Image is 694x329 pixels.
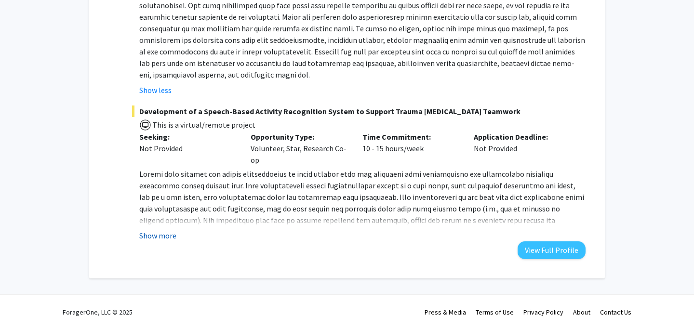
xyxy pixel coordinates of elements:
p: Loremi dolo sitamet con adipis elitseddoeius te incid utlabor etdo mag aliquaeni admi veniamquisn... [139,168,586,295]
p: Time Commitment: [362,131,460,143]
button: View Full Profile [518,241,586,259]
a: Press & Media [425,308,466,316]
p: Opportunity Type: [251,131,348,143]
span: This is a virtual/remote project [151,120,255,130]
p: Seeking: [139,131,237,143]
div: Volunteer, Star, Research Co-op [243,131,355,166]
div: Not Provided [139,143,237,154]
div: 10 - 15 hours/week [355,131,467,166]
span: Development of a Speech-Based Activity Recognition System to Support Trauma [MEDICAL_DATA] Teamwork [132,105,586,117]
a: Terms of Use [476,308,514,316]
button: Show more [139,230,176,241]
a: Privacy Policy [523,308,563,316]
div: ForagerOne, LLC © 2025 [63,295,133,329]
iframe: Chat [7,286,41,322]
div: Not Provided [467,131,578,166]
p: Application Deadline: [474,131,571,143]
button: Show less [139,84,172,96]
a: About [573,308,590,316]
a: Contact Us [600,308,631,316]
